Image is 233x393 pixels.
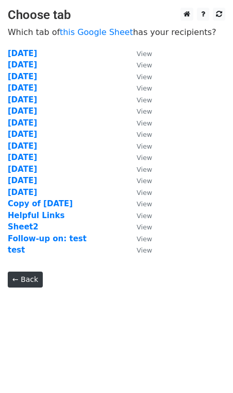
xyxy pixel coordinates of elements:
a: View [126,211,152,220]
a: [DATE] [8,153,37,162]
small: View [137,73,152,81]
a: View [126,60,152,69]
a: Sheet2 [8,222,38,231]
a: View [126,234,152,243]
a: test [8,245,25,255]
a: View [126,141,152,151]
a: View [126,72,152,81]
small: View [137,61,152,69]
a: [DATE] [8,72,37,81]
small: View [137,108,152,115]
small: View [137,119,152,127]
small: View [137,177,152,185]
a: this Google Sheet [60,27,133,37]
small: View [137,84,152,92]
a: View [126,199,152,208]
small: View [137,142,152,150]
h3: Choose tab [8,8,225,23]
small: View [137,50,152,58]
a: [DATE] [8,95,37,104]
a: View [126,153,152,162]
a: [DATE] [8,106,37,116]
a: View [126,245,152,255]
small: View [137,131,152,138]
small: View [137,96,152,104]
a: Helpful Links [8,211,64,220]
a: [DATE] [8,83,37,93]
a: View [126,176,152,185]
a: Copy of [DATE] [8,199,73,208]
a: View [126,188,152,197]
small: View [137,200,152,208]
a: View [126,106,152,116]
a: [DATE] [8,176,37,185]
small: View [137,166,152,173]
a: Follow-up on: test [8,234,87,243]
small: View [137,189,152,196]
iframe: Chat Widget [181,344,233,393]
a: View [126,118,152,128]
a: View [126,95,152,104]
a: [DATE] [8,49,37,58]
a: [DATE] [8,188,37,197]
small: View [137,212,152,220]
a: View [126,222,152,231]
small: View [137,246,152,254]
a: [DATE] [8,141,37,151]
a: [DATE] [8,165,37,174]
a: ← Back [8,272,43,288]
p: Which tab of has your recipients? [8,27,225,38]
a: [DATE] [8,60,37,69]
small: View [137,223,152,231]
a: View [126,83,152,93]
a: View [126,130,152,139]
small: View [137,235,152,243]
a: [DATE] [8,118,37,128]
a: [DATE] [8,130,37,139]
a: View [126,49,152,58]
a: View [126,165,152,174]
small: View [137,154,152,162]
